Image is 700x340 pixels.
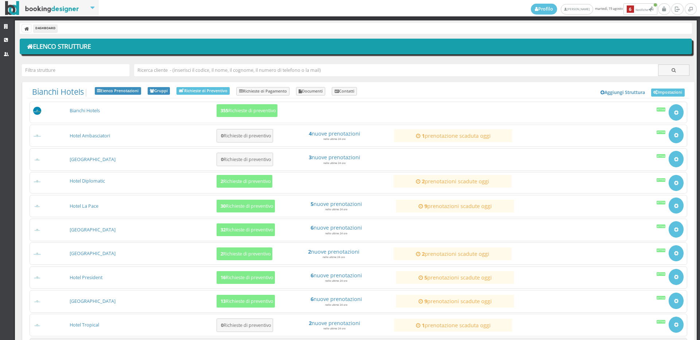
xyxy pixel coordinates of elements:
[217,318,273,332] button: 0Richieste di preventivo
[399,298,511,304] a: 9prenotazioni scadute oggi
[657,249,666,252] div: Attiva
[657,108,666,111] div: Attiva
[397,251,508,257] h4: prenotazioni scadute oggi
[399,274,511,281] a: 5prenotazioni scadute oggi
[221,108,228,114] b: 355
[217,104,277,117] button: 355Richieste di preventivo
[657,320,666,324] div: Attiva
[70,274,102,281] a: Hotel President
[311,224,314,231] strong: 6
[323,161,346,165] small: nelle ultime 24 ore
[5,1,79,15] img: BookingDesigner.com
[70,203,98,209] a: Hotel La Pace
[325,232,347,235] small: nelle ultime 24 ore
[33,107,42,115] img: 56a3b5230dfa11eeb8a602419b1953d8_max100.png
[95,87,141,95] a: Elenco Prenotazioni
[217,200,275,212] button: 30Richieste di preventivo
[623,3,657,15] button: 6Notifiche
[657,224,666,228] div: Attiva
[397,133,509,139] h4: prenotazione scaduta oggi
[279,320,390,326] a: 2nuove prenotazioni
[218,298,273,304] h5: Richieste di preventivo
[25,40,687,53] h1: Elenco Strutture
[325,279,347,282] small: nelle ultime 24 ore
[70,133,110,139] a: Hotel Ambasciatori
[217,175,272,188] button: 2Richieste di preventivo
[323,327,346,330] small: nelle ultime 24 ore
[422,250,425,257] strong: 2
[279,154,390,160] h4: nuove prenotazioni
[33,300,42,303] img: ea773b7e7d3611ed9c9d0608f5526cb6_max100.png
[424,298,427,305] strong: 9
[325,303,347,306] small: nelle ultime 24 ore
[397,322,509,328] h4: prenotazione scaduta oggi
[279,154,390,160] a: 3nuove prenotazioni
[278,249,389,255] h4: nuove prenotazioni
[33,204,42,208] img: c3084f9b7d3611ed9c9d0608f5526cb6_max100.png
[221,133,223,139] b: 0
[280,201,392,207] a: 5nuove prenotazioni
[218,203,273,209] h5: Richieste di preventivo
[397,133,509,139] a: 1prenotazione scaduta oggi
[221,322,223,328] b: 0
[422,132,425,139] strong: 1
[33,134,42,137] img: a22403af7d3611ed9c9d0608f5526cb6_max100.png
[221,298,226,304] b: 13
[217,271,275,284] button: 16Richieste di preventivo
[236,87,289,96] a: Richieste di Pagamento
[399,274,511,281] h4: prenotazioni scadute oggi
[397,178,508,184] h4: prenotazioni scadute oggi
[397,251,508,257] a: 2prenotazioni scadute oggi
[399,203,511,209] h4: prenotazioni scadute oggi
[325,208,347,211] small: nelle ultime 24 ore
[219,133,271,138] h5: Richieste di preventivo
[280,296,392,302] a: 6nuove prenotazioni
[323,255,345,259] small: nelle ultime 24 ore
[280,272,392,278] a: 6nuove prenotazioni
[657,154,666,158] div: Attiva
[33,180,42,183] img: baa77dbb7d3611ed9c9d0608f5526cb6_max100.png
[531,3,658,15] span: martedì, 19 agosto
[657,130,666,134] div: Attiva
[221,227,226,233] b: 32
[397,178,508,184] a: 2prenotazioni scadute oggi
[34,24,57,32] li: Dashboard
[33,324,42,327] img: f1a57c167d3611ed9c9d0608f5526cb6_max100.png
[657,178,666,182] div: Attiva
[70,178,105,184] a: Hotel Diplomatic
[311,200,314,207] strong: 5
[33,276,42,279] img: da2a24d07d3611ed9c9d0608f5526cb6_max100.png
[217,153,273,166] button: 0Richieste di preventivo
[627,5,634,13] b: 6
[70,108,100,114] a: Bianchi Hotels
[33,228,42,232] img: c99f326e7d3611ed9c9d0608f5526cb6_max100.png
[70,227,116,233] a: [GEOGRAPHIC_DATA]
[657,296,666,300] div: Attiva
[323,137,346,141] small: nelle ultime 24 ore
[221,178,223,184] b: 2
[218,275,273,280] h5: Richieste di preventivo
[221,274,226,281] b: 16
[221,203,226,209] b: 30
[280,224,392,231] a: 6nuove prenotazioni
[70,156,116,163] a: [GEOGRAPHIC_DATA]
[309,130,312,137] strong: 4
[280,201,392,207] h4: nuove prenotazioni
[657,272,666,276] div: Attiva
[22,64,129,76] input: Filtra strutture
[399,203,511,209] a: 9prenotazioni scadute oggi
[531,4,557,15] a: Profilo
[70,298,116,304] a: [GEOGRAPHIC_DATA]
[422,322,425,329] strong: 1
[219,323,271,328] h5: Richieste di preventivo
[219,157,271,162] h5: Richieste di preventivo
[280,296,392,302] h4: nuove prenotazioni
[399,298,511,304] h4: prenotazioni scadute oggi
[32,86,84,97] a: Bianchi Hotels
[309,320,312,327] strong: 2
[597,87,649,98] a: Aggiungi Struttura
[279,320,390,326] h4: nuove prenotazioni
[651,89,685,97] a: Impostazioni
[70,250,116,257] a: [GEOGRAPHIC_DATA]
[296,87,326,96] a: Documenti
